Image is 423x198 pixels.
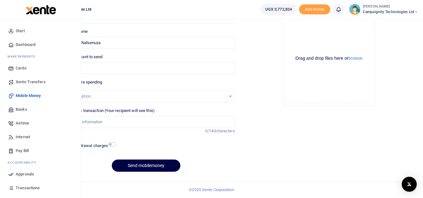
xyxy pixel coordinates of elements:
[16,93,41,99] span: Mobile Money
[58,143,114,148] h6: Include withdrawal charges
[285,55,373,61] div: Drag and drop files here or
[5,38,76,52] a: Dashboard
[205,129,216,133] span: 0/140
[5,103,76,116] a: Banks
[5,61,76,75] a: Cards
[5,75,76,89] a: Xente Transfers
[16,171,34,177] span: Approvals
[5,52,76,61] li: M
[12,160,36,165] span: countability
[16,79,46,85] span: Xente Transfers
[25,7,56,12] a: logo-small logo-large logo-large
[57,116,235,128] input: Enter extra information
[16,185,40,191] span: Transactions
[5,89,76,103] a: Mobile Money
[5,116,76,130] a: Airtime
[216,129,235,133] span: characters
[5,130,76,144] a: Internet
[265,6,292,13] span: UGX 3,772,824
[16,148,29,154] span: Pay Bill
[402,177,417,192] div: Open Intercom Messenger
[348,56,363,60] button: browse
[112,160,180,172] button: Send mobilemoney
[349,4,360,15] img: profile-user
[349,4,418,15] a: profile-user [PERSON_NAME] Campaignity Technologies Ltd
[16,106,27,113] span: Banks
[5,144,76,158] a: Pay Bill
[363,4,418,9] small: [PERSON_NAME]
[16,28,25,34] span: Start
[261,4,297,15] a: UGX 3,772,824
[26,5,56,14] img: logo-large
[282,12,376,105] div: File Uploader
[258,4,299,15] li: Wallet ballance
[57,37,235,49] input: MTN & Airtel numbers are validated
[299,4,330,15] span: Add money
[299,7,330,11] a: Add money
[5,158,76,167] li: Ac
[16,120,29,126] span: Airtime
[16,42,35,48] span: Dashboard
[62,93,226,99] div: Select an option
[5,181,76,195] a: Transactions
[11,54,35,59] span: ake Payments
[57,62,235,74] input: UGX
[57,108,155,114] label: Memo for this transaction (Your recipient will see this)
[16,65,27,71] span: Cards
[363,9,418,15] span: Campaignity Technologies Ltd
[16,134,30,140] span: Internet
[5,167,76,181] a: Approvals
[5,24,76,38] a: Start
[299,4,330,15] li: Toup your wallet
